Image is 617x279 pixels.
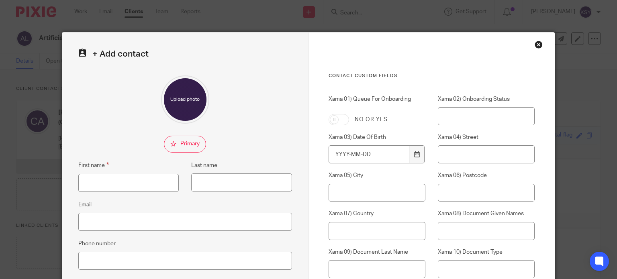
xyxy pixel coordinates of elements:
label: Email [78,201,92,209]
label: Xama 01) Queue For Onboarding [329,95,425,108]
label: Xama 03) Date Of Birth [329,133,425,141]
label: Xama 05) City [329,171,425,179]
input: YYYY-MM-DD [329,145,409,163]
label: First name [78,161,109,170]
label: Xama 10) Document Type [438,248,535,256]
label: Xama 06) Postcode [438,171,535,179]
label: Xama 09) Document Last Name [329,248,425,256]
label: Phone number [78,240,116,248]
h3: Contact Custom fields [329,73,535,79]
div: Close this dialog window [535,41,543,49]
label: Xama 02) Onboarding Status [438,95,535,103]
label: Xama 07) Country [329,210,425,218]
label: Last name [191,161,217,169]
label: No or yes [355,116,388,124]
label: Xama 04) Street [438,133,535,141]
h2: + Add contact [78,49,292,59]
label: Xama 08) Document Given Names [438,210,535,218]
